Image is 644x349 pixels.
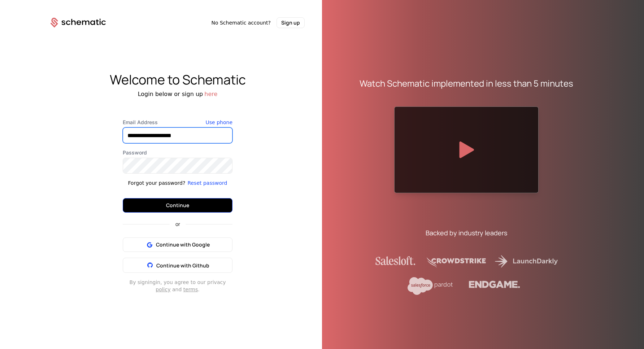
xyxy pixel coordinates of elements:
[33,90,322,99] div: Login below or sign up
[426,228,507,238] div: Backed by industry leaders
[156,287,170,292] a: policy
[33,73,322,87] div: Welcome to Schematic
[187,179,227,187] button: Reset password
[123,198,232,213] button: Continue
[183,287,198,292] a: terms
[123,237,232,252] button: Continue with Google
[360,78,573,89] div: Watch Schematic implemented in less than 5 minutes
[156,262,209,269] span: Continue with Github
[211,19,271,26] span: No Schematic account?
[123,279,232,293] div: By signing in , you agree to our privacy and .
[123,119,232,126] label: Email Address
[204,90,217,99] button: here
[123,258,232,273] button: Continue with Github
[206,119,232,126] button: Use phone
[277,17,305,28] button: Sign up
[128,179,186,187] div: Forgot your password?
[170,222,186,227] span: or
[156,241,210,248] span: Continue with Google
[123,149,232,156] label: Password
